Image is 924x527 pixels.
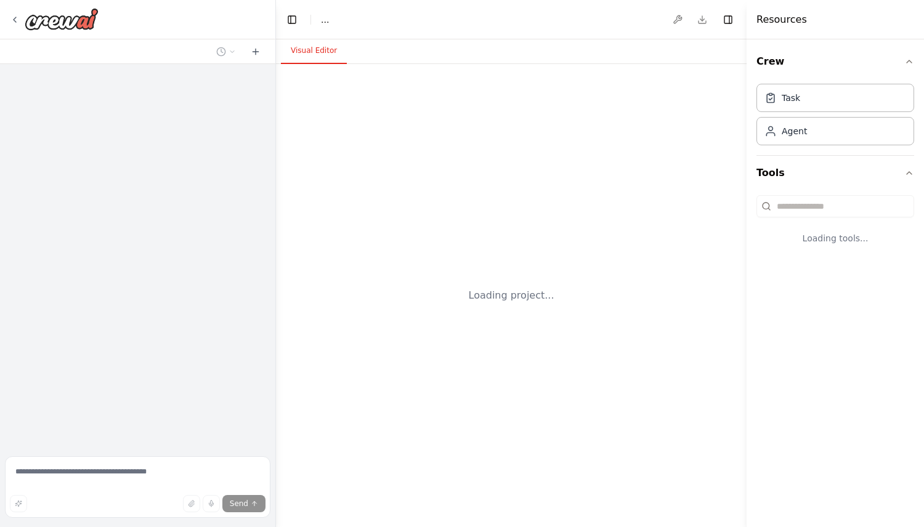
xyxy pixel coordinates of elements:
button: Upload files [183,495,200,512]
button: Hide left sidebar [283,11,301,28]
div: Loading tools... [756,222,914,254]
div: Agent [782,125,807,137]
button: Tools [756,156,914,190]
button: Crew [756,44,914,79]
button: Click to speak your automation idea [203,495,220,512]
span: ... [321,14,329,26]
span: Send [230,499,248,509]
button: Hide right sidebar [719,11,737,28]
div: Task [782,92,800,104]
button: Start a new chat [246,44,265,59]
h4: Resources [756,12,807,27]
img: Logo [25,8,99,30]
button: Switch to previous chat [211,44,241,59]
button: Send [222,495,265,512]
button: Improve this prompt [10,495,27,512]
nav: breadcrumb [321,14,329,26]
button: Visual Editor [281,38,347,64]
div: Crew [756,79,914,155]
div: Loading project... [469,288,554,303]
div: Tools [756,190,914,264]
